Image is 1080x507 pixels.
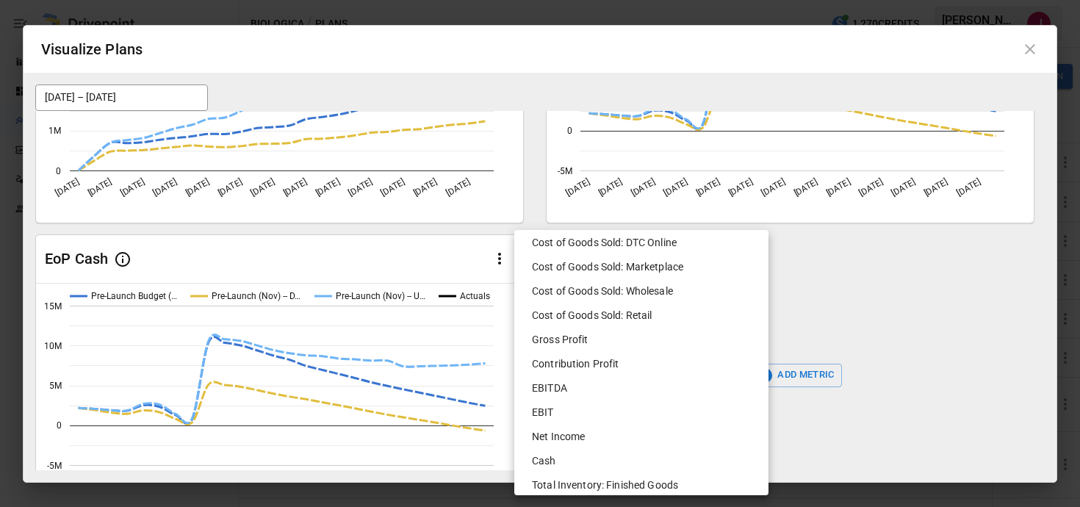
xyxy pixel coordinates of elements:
li: Cost of Goods Sold: Retail [520,303,763,328]
li: Cash [520,449,763,473]
li: Cost of Goods Sold: DTC Online [520,231,763,255]
li: EBIT [520,400,763,425]
li: Total Inventory: Finished Goods [520,473,763,497]
li: Gross Profit [520,328,763,352]
li: Cost of Goods Sold: Wholesale [520,279,763,303]
li: Net Income [520,425,763,449]
li: Cost of Goods Sold: Marketplace [520,255,763,279]
li: EBITDA [520,376,763,400]
li: Contribution Profit [520,352,763,376]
